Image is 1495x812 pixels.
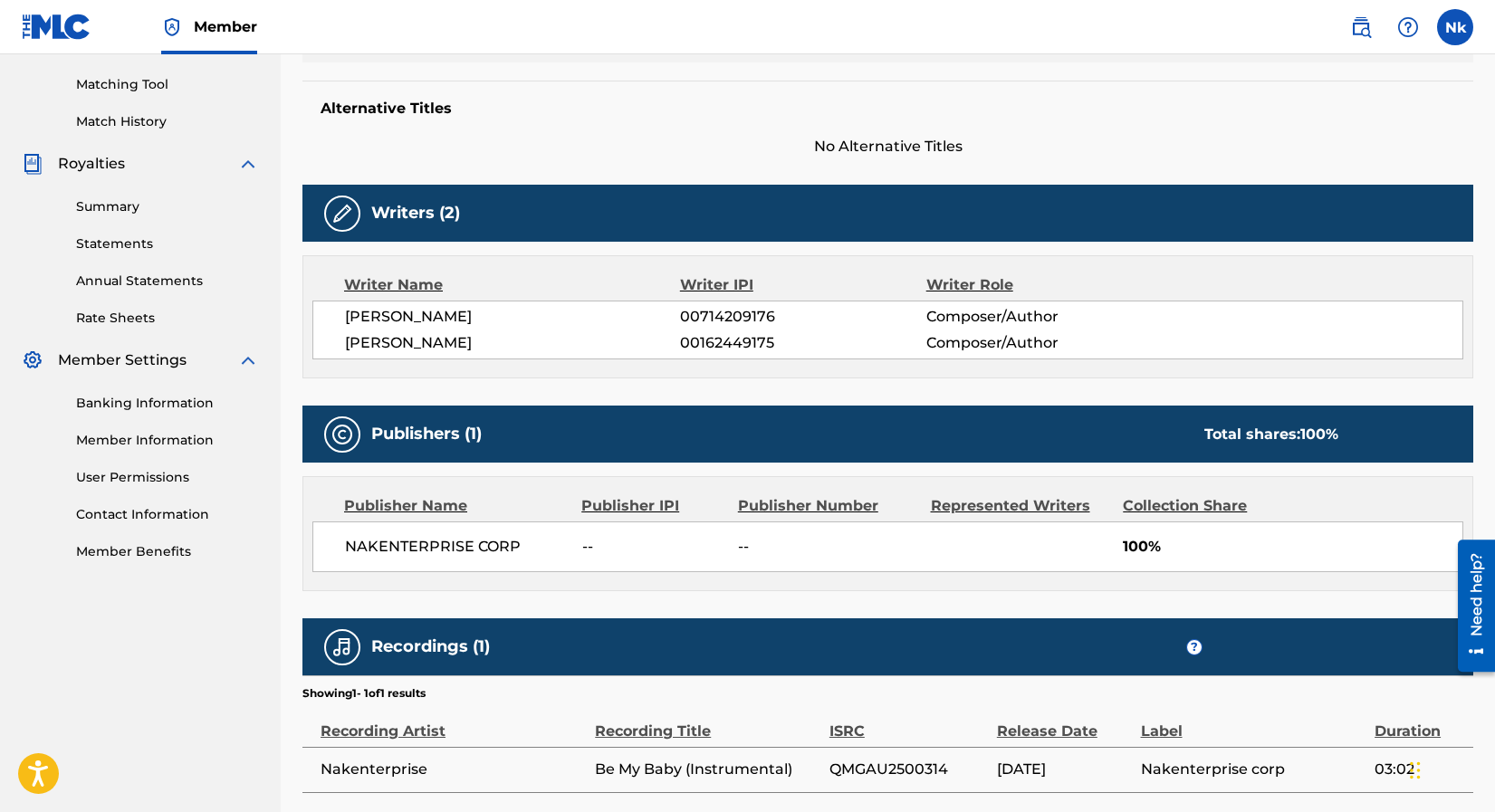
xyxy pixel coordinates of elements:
[931,495,1110,517] div: Represented Writers
[22,14,91,40] img: MLC Logo
[58,349,187,371] span: Member Settings
[1300,425,1338,443] span: 100 %
[76,431,259,450] a: Member Information
[76,309,259,328] a: Rate Sheets
[321,100,1455,118] h5: Alternative Titles
[345,332,680,354] span: [PERSON_NAME]
[345,536,569,558] span: NAKENTERPRISE CORP
[1141,759,1366,780] span: Nakenterprise corp
[1444,532,1495,678] iframe: Resource Center
[76,234,259,253] a: Statements
[829,759,988,780] span: QMGAU2500314
[76,468,259,487] a: User Permissions
[344,274,680,296] div: Writer Name
[22,153,43,175] img: Royalties
[581,495,724,517] div: Publisher IPI
[1375,702,1464,742] div: Duration
[331,636,353,658] img: Recordings
[76,394,259,413] a: Banking Information
[371,203,460,224] h5: Writers (2)
[997,702,1132,742] div: Release Date
[1404,725,1495,812] iframe: Chat Widget
[321,702,586,742] div: Recording Artist
[237,349,259,371] img: expand
[371,636,490,657] h5: Recordings (1)
[76,542,259,561] a: Member Benefits
[194,16,257,37] span: Member
[1397,16,1419,38] img: help
[738,495,917,517] div: Publisher Number
[76,197,259,216] a: Summary
[1375,759,1464,780] span: 03:02
[829,702,988,742] div: ISRC
[582,536,724,558] span: --
[926,306,1150,328] span: Composer/Author
[926,274,1150,296] div: Writer Role
[22,349,43,371] img: Member Settings
[1350,16,1372,38] img: search
[926,332,1150,354] span: Composer/Author
[344,495,568,517] div: Publisher Name
[1437,9,1473,45] div: User Menu
[161,16,183,38] img: Top Rightsholder
[76,272,259,291] a: Annual Statements
[371,424,482,444] h5: Publishers (1)
[595,702,820,742] div: Recording Title
[76,505,259,524] a: Contact Information
[321,759,586,780] span: Nakenterprise
[76,75,259,94] a: Matching Tool
[1410,743,1421,798] div: Drag
[595,759,820,780] span: Be My Baby (Instrumental)
[237,153,259,175] img: expand
[1123,495,1290,517] div: Collection Share
[1141,702,1366,742] div: Label
[331,424,353,445] img: Publishers
[302,136,1473,158] span: No Alternative Titles
[1187,640,1202,654] span: ?
[331,203,353,224] img: Writers
[345,306,680,328] span: [PERSON_NAME]
[76,112,259,131] a: Match History
[1123,536,1462,558] span: 100%
[1390,9,1426,45] div: Help
[1343,9,1379,45] a: Public Search
[1204,424,1338,445] div: Total shares:
[738,536,916,558] span: --
[680,306,925,328] span: 00714209176
[997,759,1132,780] span: [DATE]
[680,332,925,354] span: 00162449175
[58,153,125,175] span: Royalties
[302,685,426,702] p: Showing 1 - 1 of 1 results
[680,274,926,296] div: Writer IPI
